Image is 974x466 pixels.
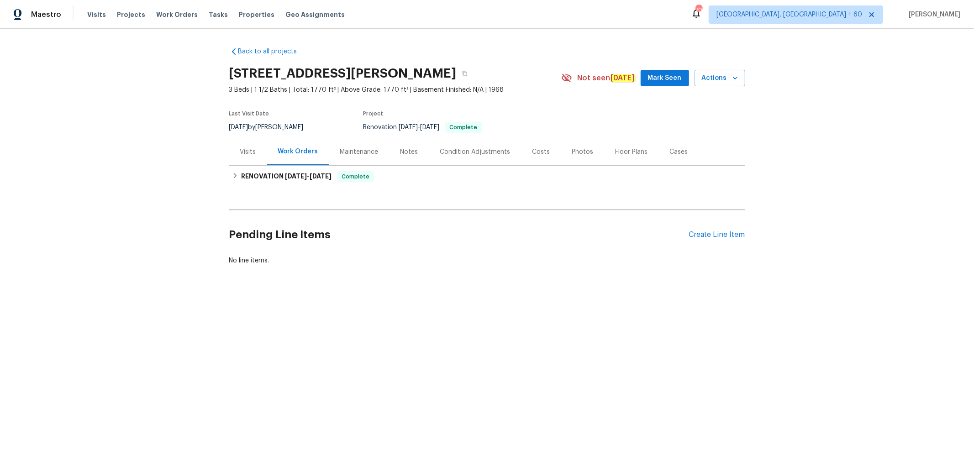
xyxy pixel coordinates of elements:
[689,230,745,239] div: Create Line Item
[641,70,689,87] button: Mark Seen
[117,10,145,19] span: Projects
[229,69,457,78] h2: [STREET_ADDRESS][PERSON_NAME]
[209,11,228,18] span: Tasks
[285,173,332,179] span: -
[421,124,440,131] span: [DATE]
[340,147,379,157] div: Maintenance
[31,10,61,19] span: Maestro
[240,147,256,157] div: Visits
[285,10,345,19] span: Geo Assignments
[229,122,315,133] div: by [PERSON_NAME]
[229,111,269,116] span: Last Visit Date
[670,147,688,157] div: Cases
[156,10,198,19] span: Work Orders
[241,171,332,182] h6: RENOVATION
[229,124,248,131] span: [DATE]
[440,147,511,157] div: Condition Adjustments
[716,10,862,19] span: [GEOGRAPHIC_DATA], [GEOGRAPHIC_DATA] + 60
[310,173,332,179] span: [DATE]
[648,73,682,84] span: Mark Seen
[229,166,745,188] div: RENOVATION [DATE]-[DATE]Complete
[572,147,594,157] div: Photos
[616,147,648,157] div: Floor Plans
[905,10,960,19] span: [PERSON_NAME]
[363,111,384,116] span: Project
[702,73,738,84] span: Actions
[695,5,702,15] div: 703
[278,147,318,156] div: Work Orders
[239,10,274,19] span: Properties
[338,172,373,181] span: Complete
[229,256,745,265] div: No line items.
[457,65,473,82] button: Copy Address
[87,10,106,19] span: Visits
[611,74,635,82] em: [DATE]
[578,73,635,83] span: Not seen
[285,173,307,179] span: [DATE]
[400,147,418,157] div: Notes
[229,47,317,56] a: Back to all projects
[532,147,550,157] div: Costs
[695,70,745,87] button: Actions
[229,85,561,94] span: 3 Beds | 1 1/2 Baths | Total: 1770 ft² | Above Grade: 1770 ft² | Basement Finished: N/A | 1968
[229,214,689,256] h2: Pending Line Items
[363,124,482,131] span: Renovation
[446,125,481,130] span: Complete
[399,124,418,131] span: [DATE]
[399,124,440,131] span: -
